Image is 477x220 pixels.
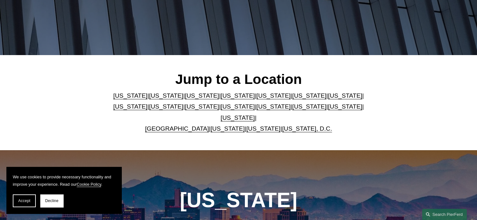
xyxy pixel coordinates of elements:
p: | | | | | | | | | | | | | | | | | | [108,90,369,134]
a: [US_STATE] [185,103,219,110]
a: Cookie Policy [77,182,101,187]
a: [US_STATE] [221,114,255,121]
a: [US_STATE] [292,103,326,110]
a: [US_STATE] [185,92,219,99]
a: [US_STATE] [210,125,245,132]
span: Accept [18,199,30,203]
a: Search this site [422,209,467,220]
a: [US_STATE] [256,92,291,99]
h1: [US_STATE] [145,189,332,212]
a: [US_STATE] [292,92,326,99]
a: [US_STATE] [113,103,147,110]
p: We use cookies to provide necessary functionality and improve your experience. Read our . [13,173,115,188]
a: [US_STATE], D.C. [282,125,332,132]
a: [US_STATE] [328,103,362,110]
a: [US_STATE] [149,103,183,110]
a: [US_STATE] [328,92,362,99]
a: [US_STATE] [221,103,255,110]
h2: Jump to a Location [108,71,369,87]
a: [US_STATE] [256,103,291,110]
button: Accept [13,194,36,207]
a: [US_STATE] [246,125,280,132]
a: [US_STATE] [221,92,255,99]
a: [US_STATE] [113,92,147,99]
section: Cookie banner [6,167,121,214]
button: Decline [40,194,63,207]
span: Decline [45,199,59,203]
a: [GEOGRAPHIC_DATA] [145,125,209,132]
a: [US_STATE] [149,92,183,99]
